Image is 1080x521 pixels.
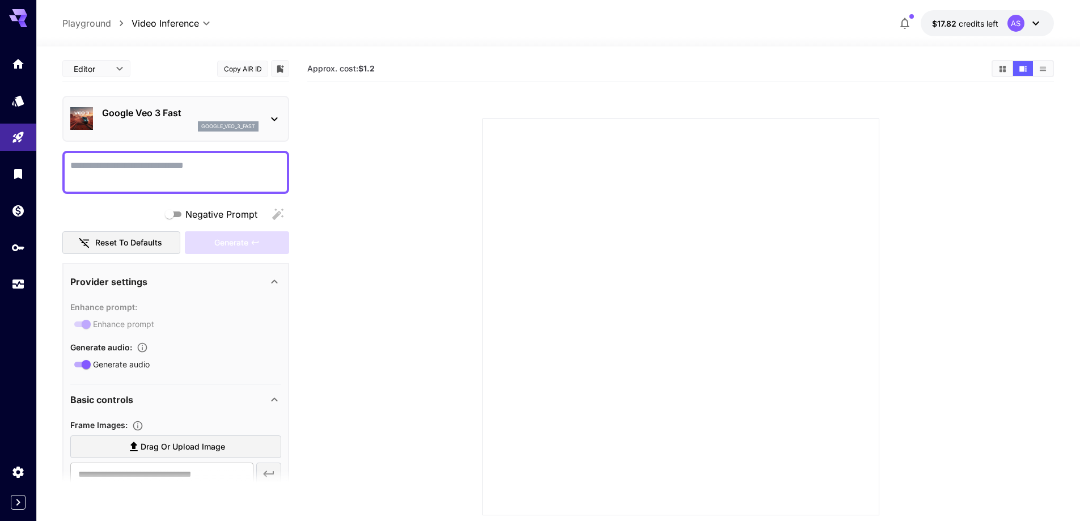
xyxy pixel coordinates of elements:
[93,358,150,370] span: Generate audio
[62,16,111,30] a: Playground
[70,342,132,352] span: Generate audio :
[11,57,25,71] div: Home
[11,94,25,108] div: Models
[11,465,25,479] div: Settings
[102,106,259,120] p: Google Veo 3 Fast
[11,495,26,510] button: Expand sidebar
[11,130,25,145] div: Playground
[70,435,281,459] label: Drag or upload image
[201,122,255,130] p: google_veo_3_fast
[932,18,998,29] div: $17.8193
[128,420,148,431] button: Upload frame images.
[132,16,199,30] span: Video Inference
[959,19,998,28] span: credits left
[70,393,133,406] p: Basic controls
[921,10,1054,36] button: $17.8193AS
[185,207,257,221] span: Negative Prompt
[141,440,225,454] span: Drag or upload image
[307,63,375,73] span: Approx. cost:
[11,204,25,218] div: Wallet
[1013,61,1033,76] button: Show media in video view
[1007,15,1024,32] div: AS
[932,19,959,28] span: $17.82
[70,275,147,289] p: Provider settings
[70,268,281,295] div: Provider settings
[11,277,25,291] div: Usage
[217,61,268,77] button: Copy AIR ID
[992,60,1054,77] div: Show media in grid viewShow media in video viewShow media in list view
[62,16,132,30] nav: breadcrumb
[70,420,128,430] span: Frame Images :
[11,240,25,255] div: API Keys
[74,63,109,75] span: Editor
[275,62,285,75] button: Add to library
[11,167,25,181] div: Library
[70,101,281,136] div: Google Veo 3 Fastgoogle_veo_3_fast
[70,386,281,413] div: Basic controls
[1033,61,1053,76] button: Show media in list view
[62,231,180,255] button: Reset to defaults
[993,61,1013,76] button: Show media in grid view
[358,63,375,73] b: $1.2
